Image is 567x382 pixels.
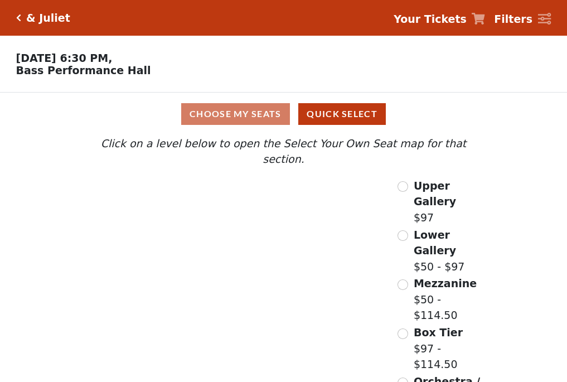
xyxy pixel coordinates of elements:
span: Lower Gallery [414,229,456,257]
a: Click here to go back to filters [16,14,21,22]
h5: & Juliet [26,12,70,25]
p: Click on a level below to open the Select Your Own Seat map for that section. [79,136,488,167]
button: Quick Select [298,103,386,125]
strong: Filters [494,13,532,25]
span: Mezzanine [414,277,477,289]
path: Lower Gallery - Seats Available: 74 [142,208,274,250]
span: Upper Gallery [414,180,456,208]
strong: Your Tickets [394,13,467,25]
label: $50 - $97 [414,227,488,275]
label: $97 [414,178,488,226]
span: Box Tier [414,326,463,339]
label: $97 - $114.50 [414,325,488,373]
a: Filters [494,11,551,27]
a: Your Tickets [394,11,485,27]
path: Orchestra / Parterre Circle - Seats Available: 21 [202,287,328,364]
path: Upper Gallery - Seats Available: 311 [133,183,258,214]
label: $50 - $114.50 [414,275,488,323]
